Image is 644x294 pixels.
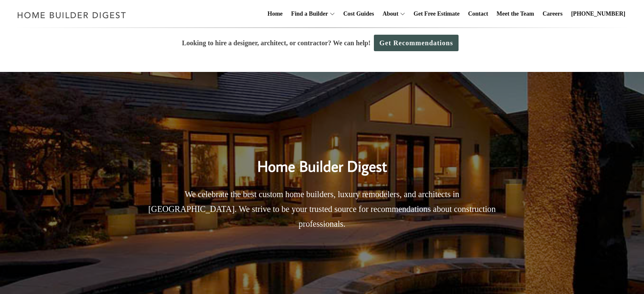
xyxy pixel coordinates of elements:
a: Cost Guides [340,0,378,27]
img: Home Builder Digest [14,7,130,23]
a: Get Recommendations [374,35,459,51]
a: Get Free Estimate [410,0,463,27]
a: Find a Builder [288,0,328,27]
a: About [379,0,398,27]
a: [PHONE_NUMBER] [568,0,629,27]
a: Contact [464,0,491,27]
a: Meet the Team [493,0,538,27]
p: We celebrate the best custom home builders, luxury remodelers, and architects in [GEOGRAPHIC_DATA... [142,187,502,231]
h2: Home Builder Digest [142,140,502,178]
a: Home [264,0,286,27]
a: Careers [539,0,566,27]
